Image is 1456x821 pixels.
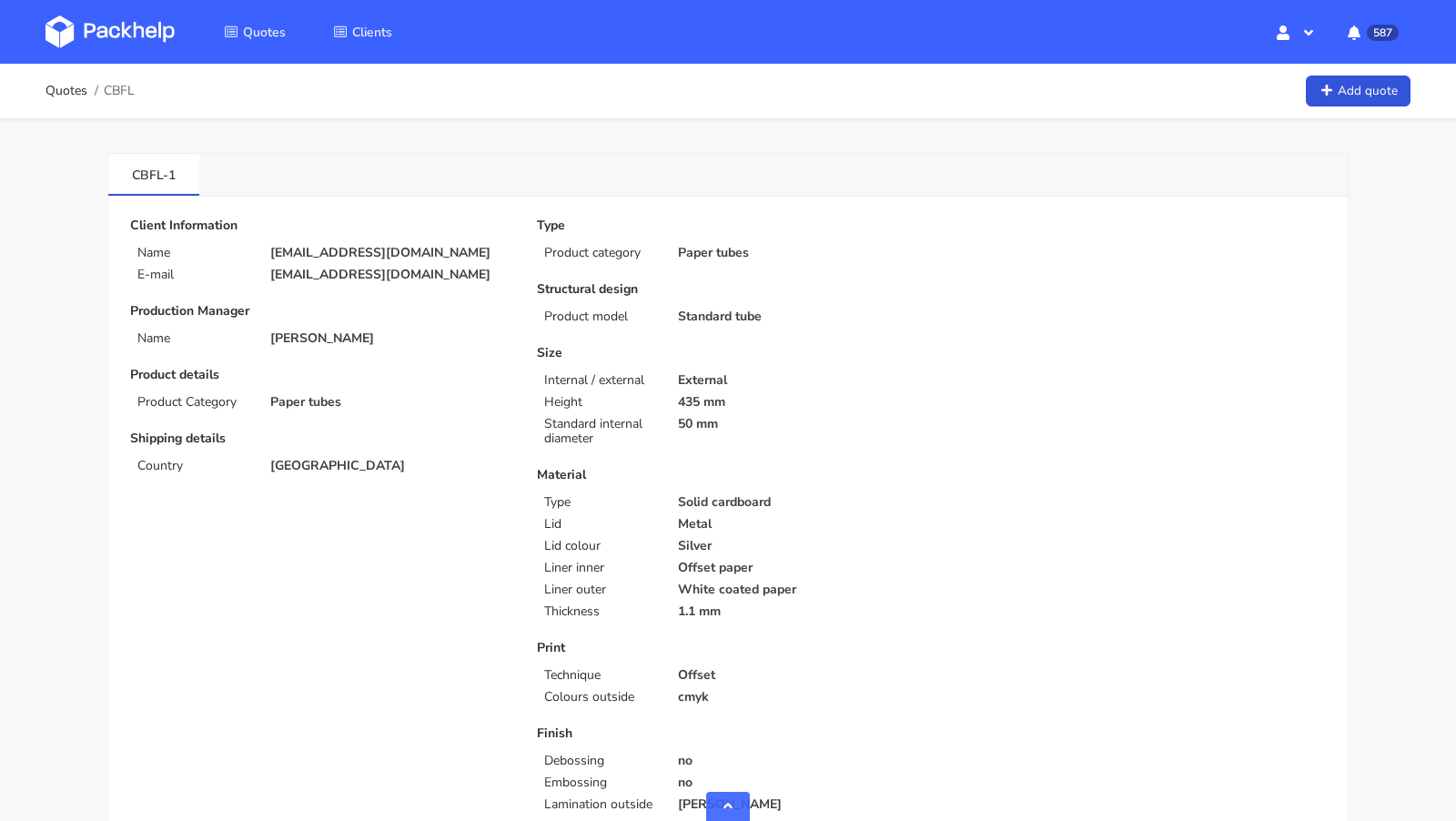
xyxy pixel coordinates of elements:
[678,561,919,575] p: Offset paper
[45,73,135,109] nav: breadcrumb
[45,84,87,98] a: Quotes
[537,218,918,233] p: Type
[137,268,248,282] p: E-mail
[544,395,655,410] p: Height
[678,690,919,704] p: cmyk
[544,797,655,812] p: Lamination outside
[678,775,919,790] p: no
[544,561,655,575] p: Liner inner
[537,468,918,482] p: Material
[678,395,919,410] p: 435 mm
[544,690,655,704] p: Colours outside
[678,604,919,619] p: 1.1 mm
[544,668,655,683] p: Technique
[104,84,135,98] span: CBFL
[678,539,919,553] p: Silver
[544,583,655,597] p: Liner outer
[678,246,919,260] p: Paper tubes
[678,583,919,597] p: White coated paper
[270,331,511,346] p: [PERSON_NAME]
[1333,15,1410,48] button: 587
[544,417,655,446] p: Standard internal diameter
[544,373,655,388] p: Internal / external
[270,268,511,282] p: [EMAIL_ADDRESS][DOMAIN_NAME]
[678,517,919,532] p: Metal
[243,24,286,41] span: Quotes
[137,395,248,410] p: Product Category
[678,417,919,431] p: 50 mm
[544,246,655,260] p: Product category
[678,495,919,510] p: Solid cardboard
[311,15,414,48] a: Clients
[202,15,308,48] a: Quotes
[678,668,919,683] p: Offset
[537,726,918,741] p: Finish
[270,246,511,260] p: [EMAIL_ADDRESS][DOMAIN_NAME]
[678,309,919,324] p: Standard tube
[544,539,655,553] p: Lid colour
[1306,76,1410,107] a: Add quote
[130,304,511,319] p: Production Manager
[108,154,199,194] a: CBFL-1
[270,459,511,473] p: [GEOGRAPHIC_DATA]
[544,754,655,768] p: Debossing
[678,373,919,388] p: External
[537,641,918,655] p: Print
[678,797,919,812] p: [PERSON_NAME]
[678,754,919,768] p: no
[352,24,392,41] span: Clients
[537,282,918,297] p: Structural design
[1367,25,1399,41] span: 587
[544,495,655,510] p: Type
[544,517,655,532] p: Lid
[544,309,655,324] p: Product model
[544,604,655,619] p: Thickness
[544,775,655,790] p: Embossing
[137,331,248,346] p: Name
[130,431,511,446] p: Shipping details
[270,395,511,410] p: Paper tubes
[137,459,248,473] p: Country
[130,218,511,233] p: Client Information
[45,15,175,48] img: Dashboard
[130,368,511,382] p: Product details
[137,246,248,260] p: Name
[537,346,918,360] p: Size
